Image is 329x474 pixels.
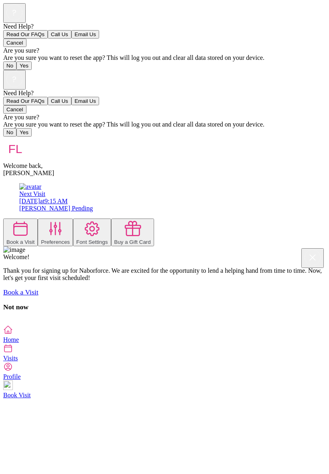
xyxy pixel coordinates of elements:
[38,219,73,246] button: Preferences
[3,325,326,343] a: Home
[3,30,48,39] button: Read Our FAQs
[3,373,21,380] span: Profile
[3,61,16,70] button: No
[111,219,154,246] button: Buy a Gift Card
[3,380,326,398] a: Book Visit
[19,190,326,198] div: Next Visit
[3,170,326,177] div: [PERSON_NAME]
[16,61,32,70] button: Yes
[3,23,326,30] div: Need Help?
[19,183,326,212] a: avatarNext Visit[DATE]at9:15 AM[PERSON_NAME] Pending
[3,90,326,97] div: Need Help?
[19,198,326,205] div: [DATE] at 9:15 AM
[3,121,326,128] div: Are you sure you want to reset the app? This will log you out and clear all data stored on your d...
[19,183,41,190] img: avatar
[3,54,326,61] div: Are you sure you want to reset the app? This will log you out and clear all data stored on your d...
[3,362,326,380] a: Profile
[3,137,27,161] img: avatar
[48,97,71,105] button: Call Us
[114,239,151,245] div: Buy a Gift Card
[73,219,111,246] button: Font Settings
[3,267,326,282] p: Thank you for signing up for Naborforce. We are excited for the opportunity to lend a helping han...
[3,253,326,261] div: Welcome!
[3,97,48,105] button: Read Our FAQs
[3,392,31,398] span: Book Visit
[6,239,35,245] div: Book a Visit
[3,343,326,362] a: Visits
[3,336,19,343] span: Home
[19,205,326,212] div: [PERSON_NAME] Pending
[76,239,108,245] div: Font Settings
[3,128,16,137] button: No
[3,47,326,54] div: Are you sure?
[3,105,26,114] button: Cancel
[3,39,26,47] button: Cancel
[3,162,326,170] div: Welcome back,
[48,30,71,39] button: Call Us
[3,355,18,362] span: Visits
[3,246,25,253] img: image
[16,128,32,137] button: Yes
[41,239,70,245] div: Preferences
[3,288,39,296] a: Book a Visit
[3,303,28,311] a: Not now
[71,30,99,39] button: Email Us
[3,114,326,121] div: Are you sure?
[71,97,99,105] button: Email Us
[3,219,38,246] button: Book a Visit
